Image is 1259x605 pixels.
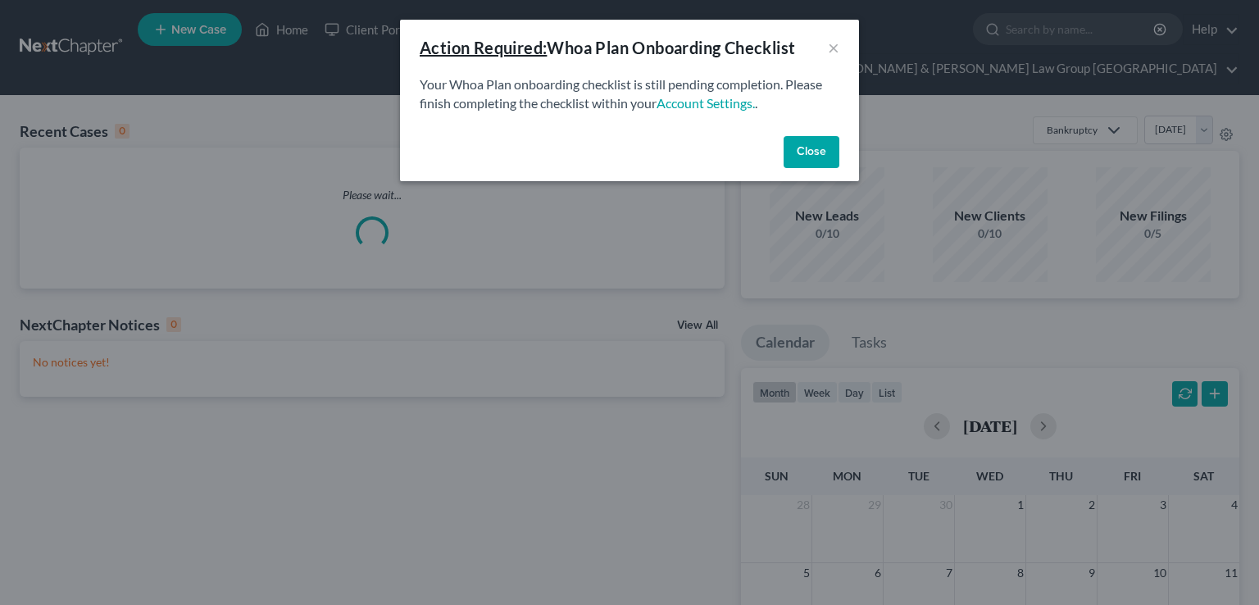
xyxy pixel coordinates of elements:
[420,75,839,113] p: Your Whoa Plan onboarding checklist is still pending completion. Please finish completing the che...
[828,38,839,57] button: ×
[657,95,755,111] a: Account Settings.
[420,36,795,59] div: Whoa Plan Onboarding Checklist
[420,38,547,57] u: Action Required:
[784,136,839,169] button: Close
